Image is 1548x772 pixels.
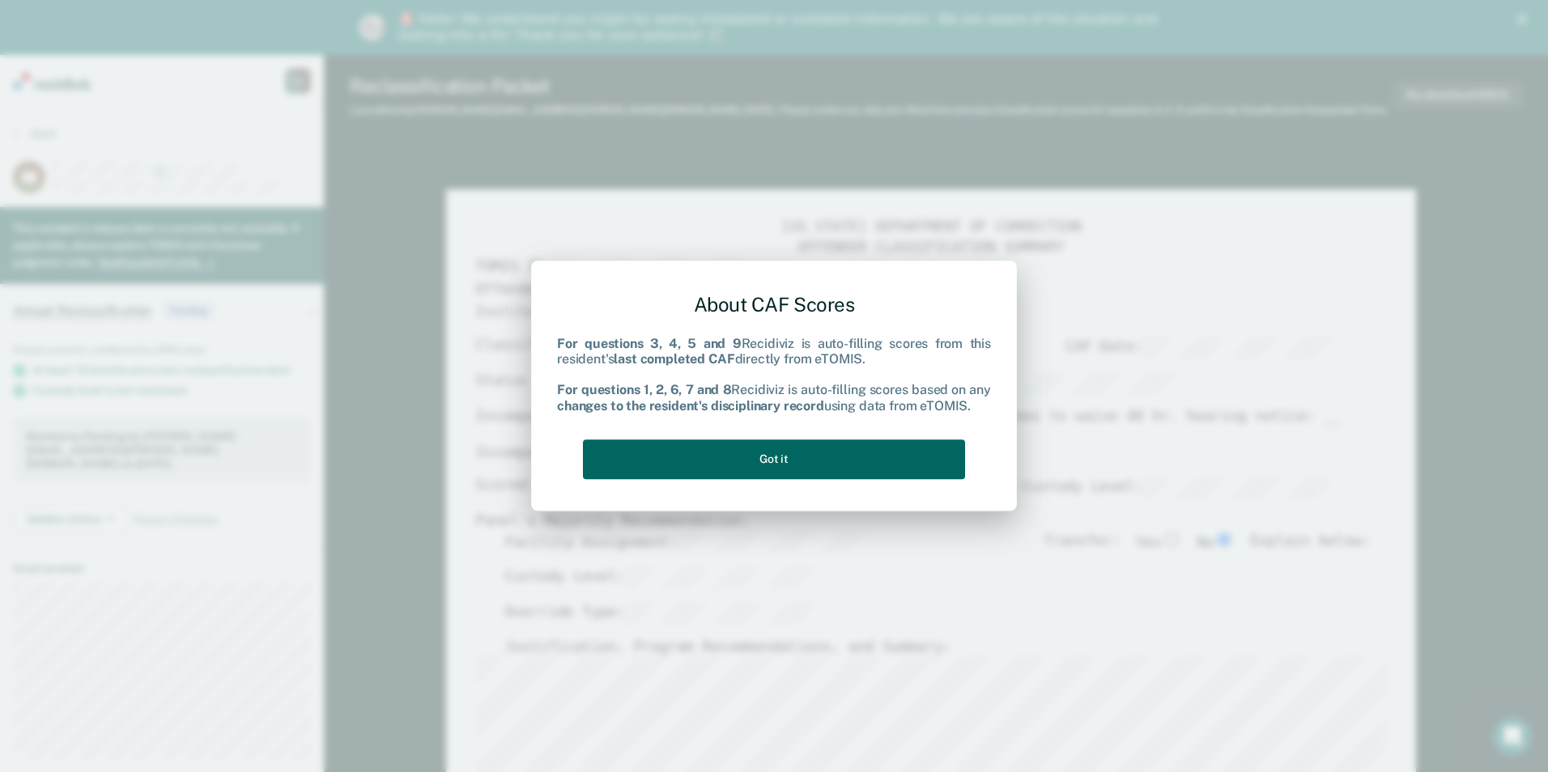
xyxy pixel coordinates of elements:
[557,336,991,414] div: Recidiviz is auto-filling scores from this resident's directly from eTOMIS. Recidiviz is auto-fil...
[557,280,991,329] div: About CAF Scores
[359,15,385,40] img: Profile image for Kim
[1517,15,1533,24] div: Close
[583,439,965,479] button: Got it
[398,11,1163,44] div: 🚨 Hello! We understand you might be seeing mislabeled or outdated information. We are aware of th...
[614,351,734,367] b: last completed CAF
[557,398,824,414] b: changes to the resident's disciplinary record
[557,336,742,351] b: For questions 3, 4, 5 and 9
[557,383,731,398] b: For questions 1, 2, 6, 7 and 8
